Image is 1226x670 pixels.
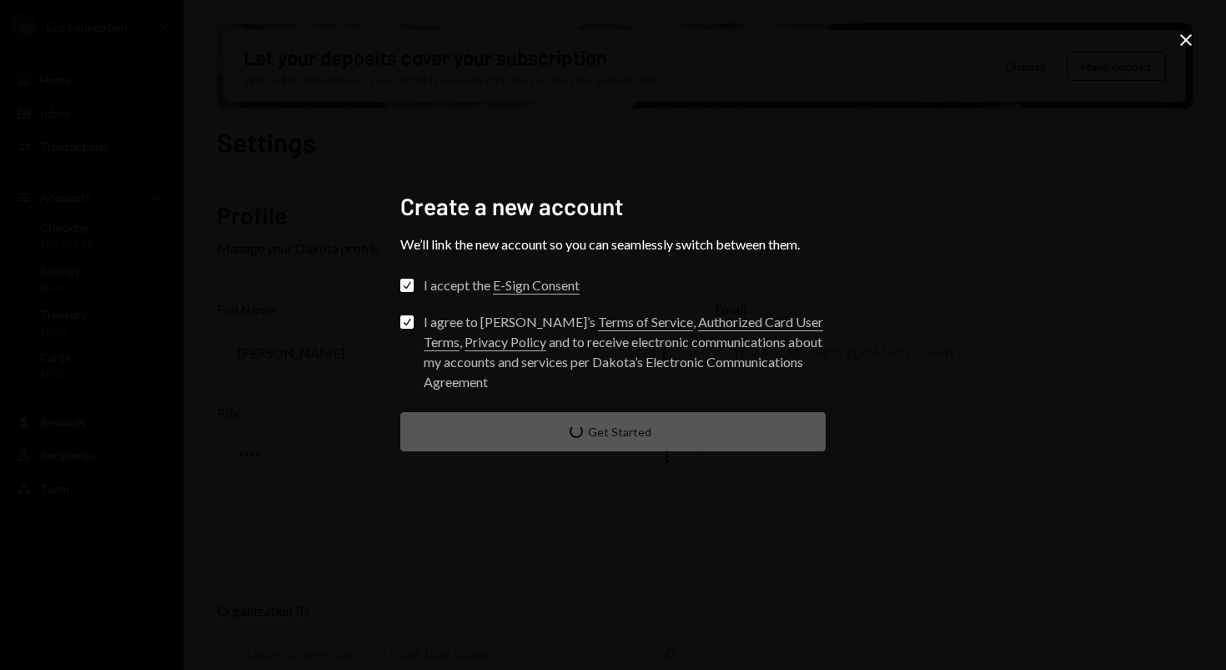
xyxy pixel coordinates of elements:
a: Authorized Card User Terms [424,314,823,351]
button: I accept the E-Sign Consent [400,279,414,292]
h2: Create a new account [400,190,826,223]
a: E-Sign Consent [493,277,580,295]
a: Terms of Service [598,314,693,331]
a: Privacy Policy [465,334,546,351]
button: I agree to [PERSON_NAME]’s Terms of Service, Authorized Card User Terms, Privacy Policy and to re... [400,315,414,329]
div: I accept the [424,275,580,295]
div: I agree to [PERSON_NAME]’s , , and to receive electronic communications about my accounts and ser... [424,312,826,392]
div: We’ll link the new account so you can seamlessly switch between them. [400,236,826,252]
